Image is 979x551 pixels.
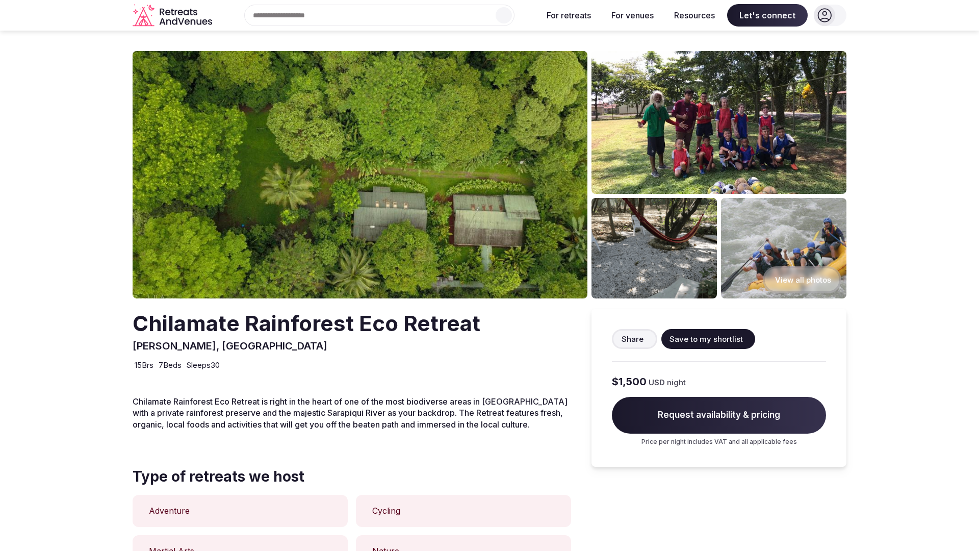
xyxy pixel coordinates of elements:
span: 15 Brs [135,360,153,370]
h2: Chilamate Rainforest Eco Retreat [133,309,480,339]
span: [PERSON_NAME], [GEOGRAPHIC_DATA] [133,340,327,352]
span: Save to my shortlist [669,334,743,344]
span: Let's connect [727,4,808,27]
img: Venue gallery photo [591,51,846,194]
button: Resources [666,4,723,27]
button: Share [612,329,657,349]
span: Type of retreats we host [133,467,571,487]
button: Save to my shortlist [661,329,755,349]
span: Request availability & pricing [612,397,826,434]
span: Share [622,334,643,344]
span: USD [649,377,665,388]
span: $1,500 [612,374,647,389]
button: For retreats [538,4,599,27]
span: 7 Beds [159,360,182,370]
svg: Retreats and Venues company logo [133,4,214,27]
span: Sleeps 30 [187,360,220,370]
img: Venue cover photo [133,51,587,298]
a: Visit the homepage [133,4,214,27]
button: View all photos [763,266,841,293]
img: Venue gallery photo [721,198,846,298]
span: night [667,377,686,388]
span: Chilamate Rainforest Eco Retreat is right in the heart of one of the most biodiverse areas in [GE... [133,396,568,430]
button: For venues [603,4,662,27]
p: Price per night includes VAT and all applicable fees [612,438,826,446]
img: Venue gallery photo [591,198,717,298]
